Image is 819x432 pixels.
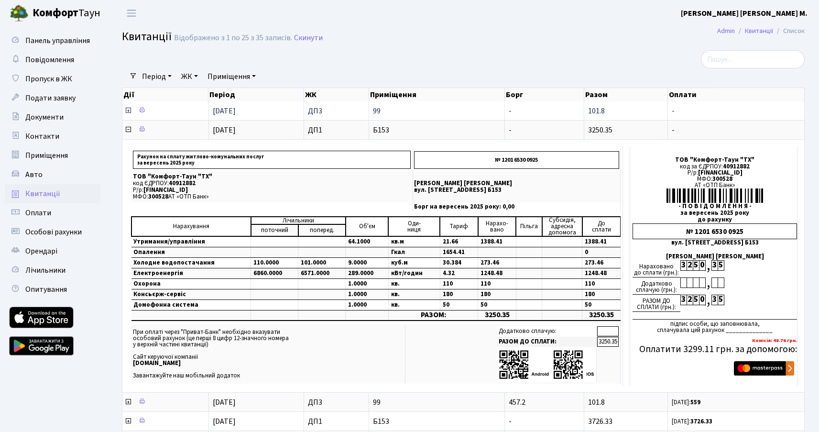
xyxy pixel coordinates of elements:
div: підпис особи, що заповнювала, сплачувала цей рахунок ______________ [633,319,797,333]
p: вул. [STREET_ADDRESS] Б153 [414,187,619,193]
td: 6571.0000 [298,268,346,279]
th: Разом [584,88,668,101]
span: Документи [25,112,64,122]
b: Комісія: 48.76 грн. [752,337,797,344]
td: 3250.35 [582,310,621,321]
div: 3 [680,260,687,271]
p: Борг на вересень 2025 року: 0,00 [414,204,619,210]
span: Квитанції [122,28,172,45]
td: 110 [440,279,478,289]
p: Рахунок на сплату житлово-комунальних послуг за вересень 2025 року [133,151,411,169]
span: ДП1 [308,126,365,134]
td: Гкал [388,247,440,258]
td: 101.0000 [298,258,346,268]
td: Пільга [516,217,542,236]
img: logo.png [10,4,29,23]
td: 180 [582,289,621,300]
div: ТОВ "Комфорт-Таун "ТХ" [633,157,797,163]
span: Б153 [373,418,501,425]
td: Нарахування [131,217,251,236]
span: Таун [33,5,100,22]
td: 0 [582,247,621,258]
span: 40912882 [169,179,196,188]
td: Лічильники [251,217,346,224]
div: 0 [699,260,705,271]
b: Комфорт [33,5,78,21]
b: 3726.33 [690,417,712,426]
th: Приміщення [369,88,505,101]
div: РАЗОМ ДО СПЛАТИ (грн.): [633,295,680,312]
span: Особові рахунки [25,227,82,237]
span: Оплати [25,208,51,218]
div: , [705,277,711,288]
td: 1248.48 [478,268,516,279]
span: 300528 [148,192,168,201]
p: ТОВ "Комфорт-Таун "ТХ" [133,174,411,180]
td: 110.0000 [251,258,298,268]
div: до рахунку [633,217,797,223]
td: 289.0000 [346,268,388,279]
td: 180 [478,289,516,300]
div: 5 [693,295,699,305]
a: Квитанції [5,184,100,203]
a: Документи [5,108,100,127]
div: 5 [718,260,724,271]
div: 5 [693,260,699,271]
a: Особові рахунки [5,222,100,242]
img: apps-qrcodes.png [499,349,594,380]
span: 99 [373,107,501,115]
span: - [672,126,800,134]
span: Опитування [25,284,67,295]
td: Субсидія, адресна допомога [542,217,582,236]
th: Дії [122,88,208,101]
li: Список [773,26,805,36]
td: 273.46 [582,258,621,268]
a: [PERSON_NAME] [PERSON_NAME] М. [681,8,808,19]
td: Нарахо- вано [478,217,516,236]
td: 30.384 [440,258,478,268]
div: 0 [699,295,705,305]
div: за вересень 2025 року [633,210,797,216]
div: Відображено з 1 по 25 з 35 записів. [174,33,292,43]
span: [DATE] [213,125,236,135]
a: Приміщення [204,68,260,85]
a: Авто [5,165,100,184]
div: 3 [711,260,718,271]
a: Опитування [5,280,100,299]
td: Електроенергія [131,268,251,279]
td: Опалення [131,247,251,258]
div: Додатково сплачую (грн.): [633,277,680,295]
td: При оплаті через "Приват-Банк" необхідно вказувати особовий рахунок (це перші 8 цифр 12-значного ... [131,325,405,384]
td: 110 [478,279,516,289]
span: - [509,416,512,427]
div: вул. [STREET_ADDRESS] Б153 [633,240,797,246]
span: Авто [25,169,43,180]
td: 50 [440,300,478,310]
td: поперед. [298,224,346,236]
td: 50 [582,300,621,310]
small: [DATE]: [672,417,712,426]
div: 5 [718,295,724,305]
td: кв. [388,279,440,289]
span: Повідомлення [25,55,74,65]
button: Переключити навігацію [120,5,143,21]
td: 1.0000 [346,289,388,300]
div: , [705,295,711,306]
td: РАЗОМ ДО СПЛАТИ: [497,337,597,347]
span: Орендарі [25,246,57,256]
div: МФО: [633,176,797,182]
td: 64.1000 [346,236,388,247]
p: МФО: АТ «ОТП Банк» [133,194,411,200]
td: 1.0000 [346,300,388,310]
span: [DATE] [213,397,236,408]
td: 50 [478,300,516,310]
td: До cплати [582,217,621,236]
b: 559 [690,398,700,407]
a: Подати заявку [5,89,100,108]
span: [FINANCIAL_ID] [698,168,743,177]
td: 1248.48 [582,268,621,279]
span: ДП3 [308,107,365,115]
td: Холодне водопостачання [131,258,251,268]
td: куб.м [388,258,440,268]
a: Приміщення [5,146,100,165]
